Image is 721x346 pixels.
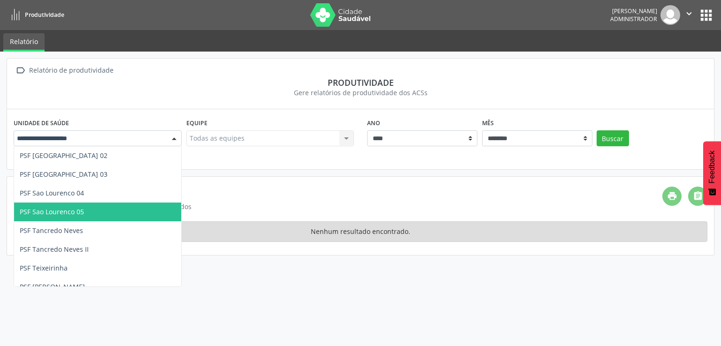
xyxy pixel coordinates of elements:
[698,7,714,23] button: apps
[610,7,657,15] div: [PERSON_NAME]
[680,5,698,25] button: 
[20,188,84,197] span: PSF Sao Lourenco 04
[3,33,45,52] a: Relatório
[7,7,64,23] a: Produtividade
[708,150,716,183] span: Feedback
[20,263,68,272] span: PSF Teixeirinha
[25,11,64,19] span: Produtividade
[20,207,84,216] span: PSF Sao Lourenco 05
[20,226,83,235] span: PSF Tancredo Neves
[610,15,657,23] span: Administrador
[14,187,662,198] h4: Relatório de produtividade
[14,77,707,88] div: Produtividade
[660,5,680,25] img: img
[482,116,494,130] label: Mês
[703,141,721,205] button: Feedback - Mostrar pesquisa
[27,64,115,77] div: Relatório de produtividade
[684,8,694,19] i: 
[186,116,207,130] label: Equipe
[20,151,107,160] span: PSF [GEOGRAPHIC_DATA] 02
[14,221,707,242] div: Nenhum resultado encontrado.
[14,88,707,98] div: Gere relatórios de produtividade dos ACSs
[14,64,115,77] a:  Relatório de produtividade
[20,245,89,254] span: PSF Tancredo Neves II
[20,282,85,291] span: PSF [PERSON_NAME]
[14,64,27,77] i: 
[597,130,629,146] button: Buscar
[14,116,69,130] label: Unidade de saúde
[367,116,380,130] label: Ano
[20,170,107,179] span: PSF [GEOGRAPHIC_DATA] 03
[14,202,662,211] div: Somente agentes ativos no mês selecionado são listados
